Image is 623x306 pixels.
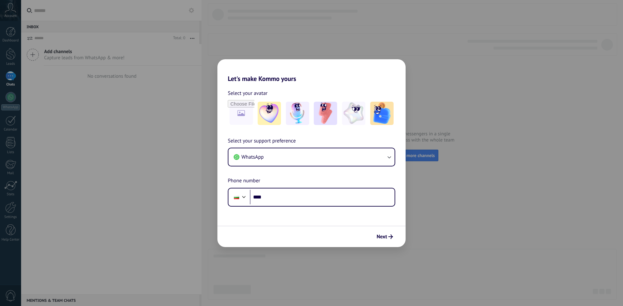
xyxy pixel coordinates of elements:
[374,231,396,242] button: Next
[258,102,281,125] img: -1.jpeg
[230,190,243,204] div: Bulgaria: + 359
[370,102,394,125] img: -5.jpeg
[228,177,260,185] span: Phone number
[241,154,264,160] span: WhatsApp
[314,102,337,125] img: -3.jpeg
[228,137,296,145] span: Select your support preference
[286,102,309,125] img: -2.jpeg
[228,148,395,166] button: WhatsApp
[377,234,387,239] span: Next
[217,59,406,83] h2: Let's make Kommo yours
[342,102,365,125] img: -4.jpeg
[228,89,268,97] span: Select your avatar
